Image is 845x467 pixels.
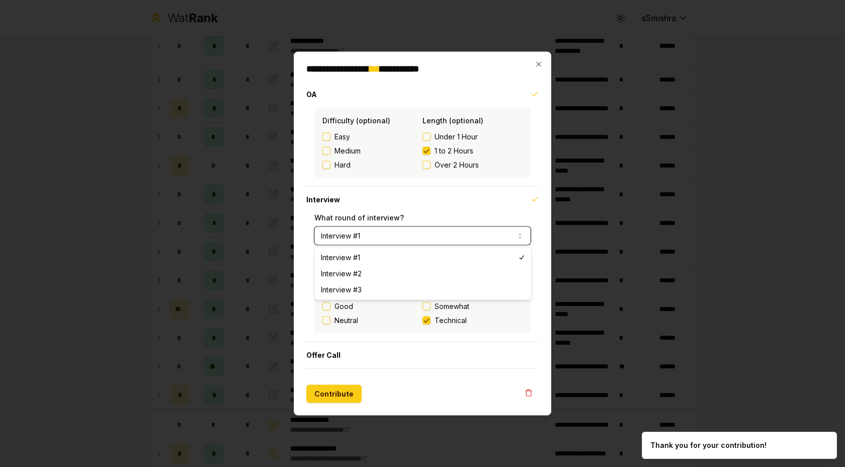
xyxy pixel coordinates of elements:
span: Under 1 Hour [435,132,478,142]
button: Interview [306,187,539,213]
button: Offer Call [306,342,539,368]
label: Difficulty (optional) [322,116,390,125]
label: Length (optional) [422,116,483,125]
div: Interview [306,213,539,342]
span: 1 to 2 Hours [435,146,473,156]
span: Hard [334,160,351,170]
span: Medium [334,146,361,156]
button: Contribute [306,385,362,403]
div: OA [306,108,539,186]
span: Interview #1 [321,253,360,263]
span: Interview #2 [321,269,362,279]
span: Somewhat [435,301,469,312]
label: Neutral [334,316,358,326]
span: Easy [334,132,350,142]
span: Interview #3 [321,285,362,295]
label: What round of interview? [314,213,404,222]
span: Technical [435,316,467,326]
span: Over 2 Hours [435,160,479,170]
button: OA [306,82,539,108]
label: Good [334,301,353,312]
